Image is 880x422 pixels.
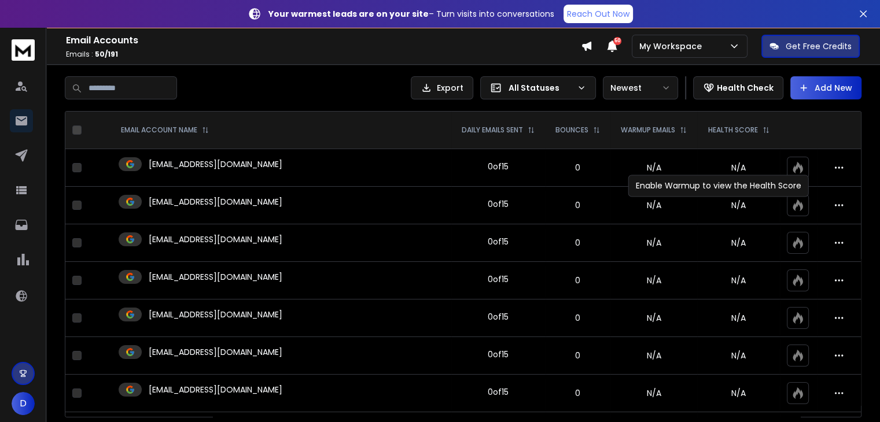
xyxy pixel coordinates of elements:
[12,392,35,415] button: D
[462,125,523,135] p: DAILY EMAILS SENT
[610,299,698,337] td: N/A
[610,187,698,224] td: N/A
[693,76,783,99] button: Health Check
[95,49,118,59] span: 50 / 191
[66,50,581,59] p: Emails :
[790,76,861,99] button: Add New
[704,237,772,249] p: N/A
[411,76,473,99] button: Export
[553,275,603,286] p: 0
[553,312,603,324] p: 0
[761,35,860,58] button: Get Free Credits
[553,237,603,249] p: 0
[786,40,852,52] p: Get Free Credits
[149,346,282,358] p: [EMAIL_ADDRESS][DOMAIN_NAME]
[553,199,603,211] p: 0
[488,349,509,360] div: 0 of 15
[509,82,572,94] p: All Statuses
[488,311,509,323] div: 0 of 15
[553,350,603,361] p: 0
[149,309,282,320] p: [EMAIL_ADDRESS][DOMAIN_NAME]
[704,275,772,286] p: N/A
[149,384,282,395] p: [EMAIL_ADDRESS][DOMAIN_NAME]
[610,262,698,299] td: N/A
[567,8,629,20] p: Reach Out Now
[488,236,509,247] div: 0 of 15
[553,387,603,399] p: 0
[704,387,772,399] p: N/A
[610,149,698,187] td: N/A
[121,125,209,135] div: EMAIL ACCOUNT NAME
[555,125,588,135] p: BOUNCES
[639,40,706,52] p: My Workspace
[610,337,698,375] td: N/A
[149,234,282,245] p: [EMAIL_ADDRESS][DOMAIN_NAME]
[704,199,772,211] p: N/A
[268,8,554,20] p: – Turn visits into conversations
[149,158,282,170] p: [EMAIL_ADDRESS][DOMAIN_NAME]
[268,8,429,20] strong: Your warmest leads are on your site
[704,312,772,324] p: N/A
[717,82,774,94] p: Health Check
[488,161,509,172] div: 0 of 15
[708,125,758,135] p: HEALTH SCORE
[553,162,603,173] p: 0
[488,273,509,285] div: 0 of 15
[613,37,621,45] span: 50
[488,386,509,398] div: 0 of 15
[564,5,633,23] a: Reach Out Now
[149,271,282,283] p: [EMAIL_ADDRESS][DOMAIN_NAME]
[628,175,809,197] div: Enable Warmup to view the Health Score
[66,34,581,47] h1: Email Accounts
[603,76,678,99] button: Newest
[488,198,509,210] div: 0 of 15
[12,39,35,61] img: logo
[704,162,772,173] p: N/A
[704,350,772,361] p: N/A
[610,375,698,412] td: N/A
[149,196,282,208] p: [EMAIL_ADDRESS][DOMAIN_NAME]
[610,224,698,262] td: N/A
[621,125,675,135] p: WARMUP EMAILS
